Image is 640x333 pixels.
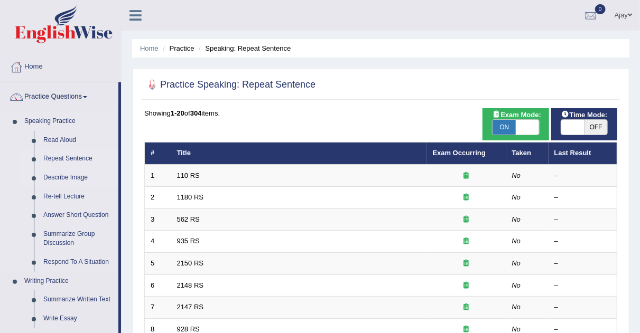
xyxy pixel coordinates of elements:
[145,208,171,231] td: 3
[39,225,118,253] a: Summarize Group Discussion
[585,120,608,135] span: OFF
[144,77,316,93] h2: Practice Speaking: Repeat Sentence
[554,171,611,181] div: –
[554,281,611,291] div: –
[512,303,521,311] em: No
[554,215,611,225] div: –
[433,149,486,157] a: Exam Occurring
[39,290,118,309] a: Summarize Written Text
[177,259,204,267] a: 2150 RS
[595,4,606,14] span: 0
[20,272,118,291] a: Writing Practice
[433,302,500,312] div: Exam occurring question
[1,82,118,109] a: Practice Questions
[39,149,118,168] a: Repeat Sentence
[39,309,118,328] a: Write Essay
[39,253,118,272] a: Respond To A Situation
[177,237,200,245] a: 935 RS
[512,193,521,201] em: No
[190,109,202,117] b: 304
[177,303,204,311] a: 2147 RS
[145,165,171,187] td: 1
[554,236,611,246] div: –
[39,187,118,206] a: Re-tell Lecture
[160,43,194,53] li: Practice
[433,281,500,291] div: Exam occurring question
[512,237,521,245] em: No
[140,44,159,52] a: Home
[1,52,121,79] a: Home
[512,215,521,223] em: No
[177,215,200,223] a: 562 RS
[549,142,617,165] th: Last Result
[512,325,521,333] em: No
[177,325,200,333] a: 928 RS
[145,142,171,165] th: #
[554,259,611,269] div: –
[145,253,171,275] td: 5
[171,109,184,117] b: 1-20
[171,142,427,165] th: Title
[39,168,118,187] a: Describe Image
[554,302,611,312] div: –
[506,142,549,165] th: Taken
[554,193,611,203] div: –
[177,172,200,179] a: 110 RS
[512,259,521,267] em: No
[433,236,500,246] div: Exam occurring question
[144,108,617,118] div: Showing of items.
[556,109,611,120] span: Time Mode:
[39,131,118,150] a: Read Aloud
[145,297,171,319] td: 7
[433,193,500,203] div: Exam occurring question
[433,259,500,269] div: Exam occurring question
[177,281,204,289] a: 2148 RS
[483,108,549,140] div: Show exams occurring in exams
[433,171,500,181] div: Exam occurring question
[196,43,291,53] li: Speaking: Repeat Sentence
[512,281,521,289] em: No
[512,172,521,179] em: No
[39,206,118,225] a: Answer Short Question
[145,231,171,253] td: 4
[177,193,204,201] a: 1180 RS
[145,187,171,209] td: 2
[20,112,118,131] a: Speaking Practice
[433,215,500,225] div: Exam occurring question
[493,120,516,135] span: ON
[145,274,171,297] td: 6
[488,109,545,120] span: Exam Mode:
